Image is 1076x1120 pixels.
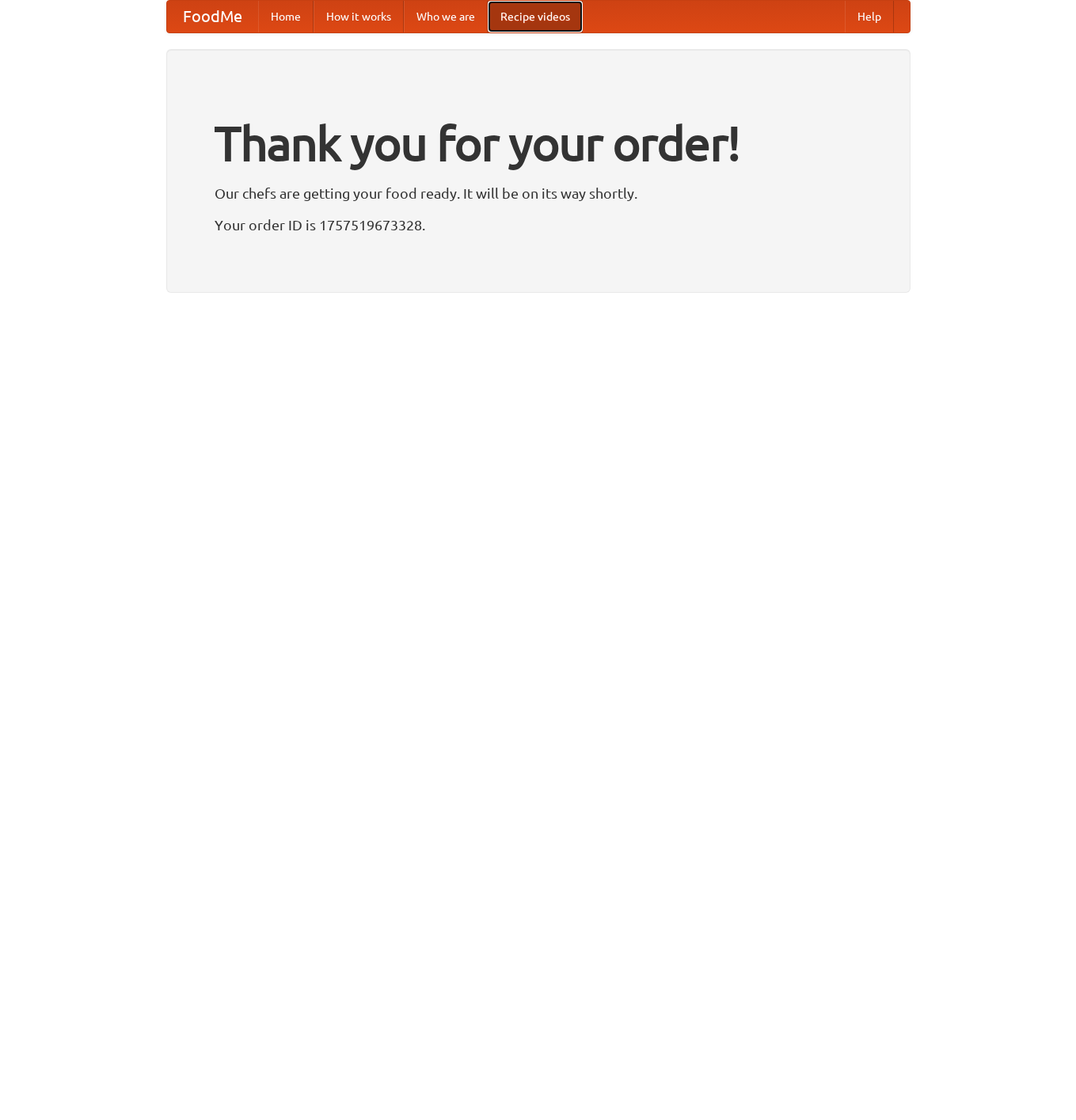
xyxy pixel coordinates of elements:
[215,105,862,181] h1: Thank you for your order!
[404,1,488,32] a: Who we are
[215,213,862,237] p: Your order ID is 1757519673328.
[845,1,894,32] a: Help
[258,1,314,32] a: Home
[215,181,862,205] p: Our chefs are getting your food ready. It will be on its way shortly.
[167,1,258,32] a: FoodMe
[314,1,404,32] a: How it works
[488,1,583,32] a: Recipe videos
